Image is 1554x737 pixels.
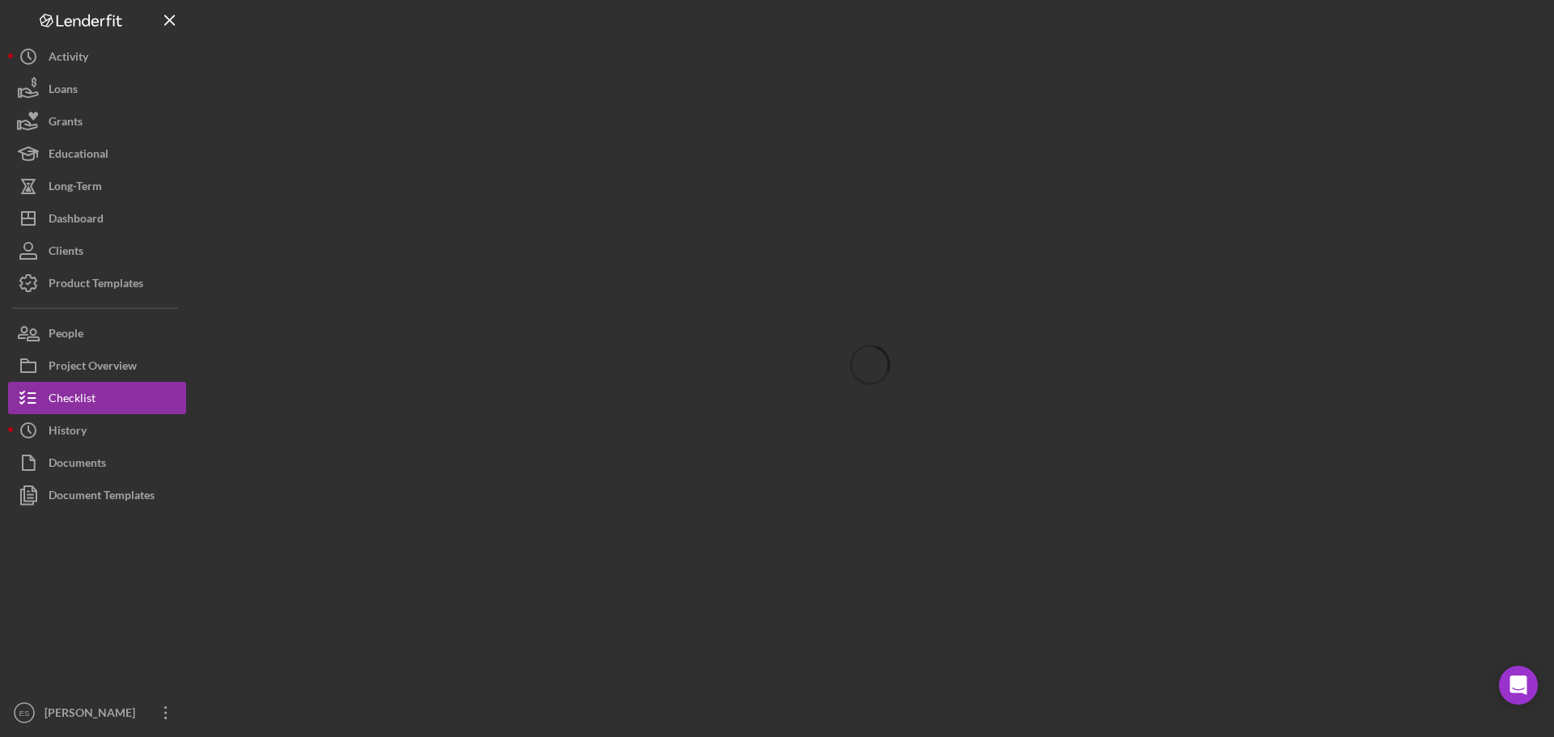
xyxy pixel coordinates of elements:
div: Loans [49,73,78,109]
button: ES[PERSON_NAME] [8,697,186,729]
div: Activity [49,40,88,77]
button: History [8,414,186,447]
div: Clients [49,235,83,271]
div: [PERSON_NAME] [40,697,146,733]
button: Long-Term [8,170,186,202]
div: People [49,317,83,354]
button: Product Templates [8,267,186,299]
div: Long-Term [49,170,102,206]
div: Document Templates [49,479,155,515]
button: Checklist [8,382,186,414]
button: Document Templates [8,479,186,511]
div: Product Templates [49,267,143,303]
button: Grants [8,105,186,138]
button: Documents [8,447,186,479]
div: Open Intercom Messenger [1499,666,1538,705]
div: Checklist [49,382,96,418]
button: Project Overview [8,349,186,382]
div: Grants [49,105,83,142]
button: Dashboard [8,202,186,235]
div: History [49,414,87,451]
button: Loans [8,73,186,105]
div: Dashboard [49,202,104,239]
button: People [8,317,186,349]
button: Educational [8,138,186,170]
div: Project Overview [49,349,137,386]
text: ES [19,709,30,718]
div: Educational [49,138,108,174]
div: Documents [49,447,106,483]
button: Clients [8,235,186,267]
button: Activity [8,40,186,73]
